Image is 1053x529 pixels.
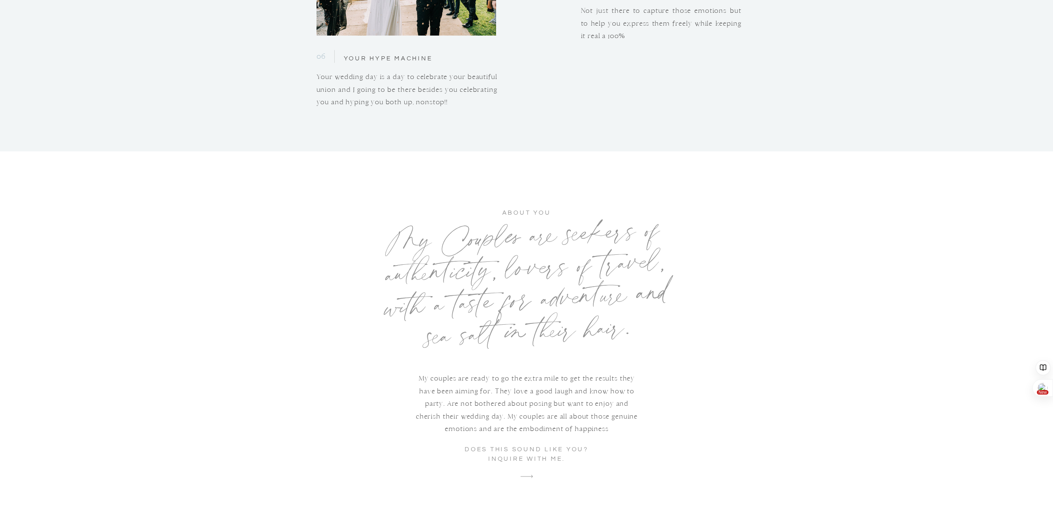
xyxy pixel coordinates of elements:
h3: 06 [317,51,329,63]
h2: Your Hype machine [344,53,496,62]
h1: Not just there to capture those emotions but to help you express them freely while keeping it rea... [581,5,741,43]
h1: Your wedding day is a day to celebrate your beautiful union and I going to be there besides you c... [317,71,497,110]
h1: about you [465,207,588,217]
h1: My Couples are seekers of authenticity, lovers of travel, with a taste for adventure and sea salt... [367,211,685,373]
p: My couples are ready to go the extra mile to get the results they have been aiming for. They love... [415,372,639,432]
a: Does this sound like you? Inquire with me. [460,445,594,461]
